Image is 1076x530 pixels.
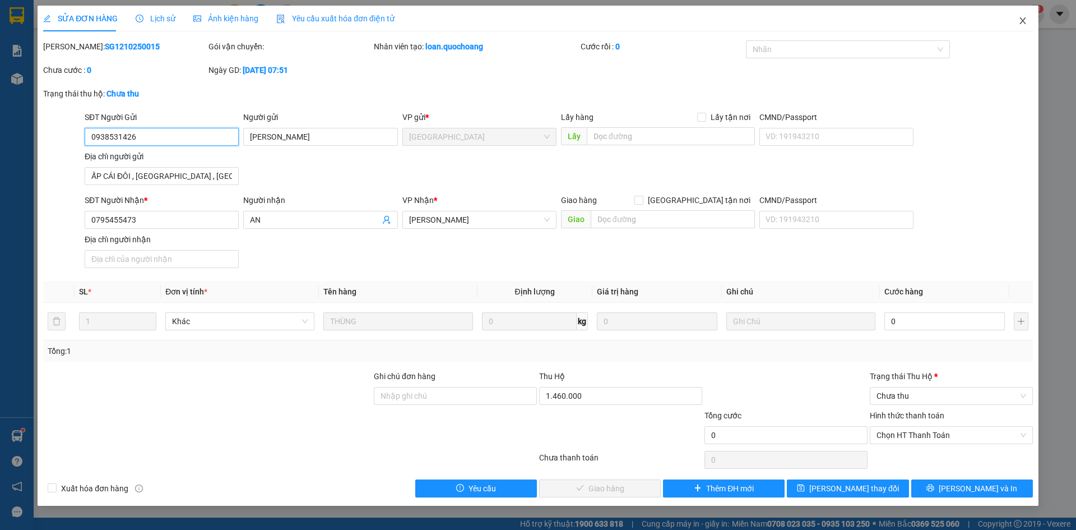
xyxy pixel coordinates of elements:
[87,66,91,75] b: 0
[85,150,239,163] div: Địa chỉ người gửi
[469,482,496,495] span: Yêu cầu
[43,15,51,22] span: edit
[597,312,717,330] input: 0
[615,42,620,51] b: 0
[911,480,1033,497] button: printer[PERSON_NAME] và In
[561,196,597,205] span: Giao hàng
[172,313,308,330] span: Khác
[926,484,934,493] span: printer
[561,210,591,228] span: Giao
[515,287,555,296] span: Định lượng
[10,62,123,77] div: 0976297179
[208,40,372,53] div: Gói vận chuyển:
[131,75,245,91] div: 0348066066
[43,40,206,53] div: [PERSON_NAME]:
[870,411,944,420] label: Hình thức thanh toán
[193,14,258,23] span: Ảnh kiện hàng
[939,482,1017,495] span: [PERSON_NAME] và In
[208,64,372,76] div: Ngày GD:
[415,480,537,497] button: exclamation-circleYêu cầu
[382,215,391,224] span: user-add
[374,40,578,53] div: Nhân viên tạo:
[538,451,703,471] div: Chưa thanh toán
[425,42,483,51] b: loan.quochoang
[787,480,908,497] button: save[PERSON_NAME] thay đổi
[587,127,755,145] input: Dọc đường
[597,287,638,296] span: Giá trị hàng
[85,167,239,185] input: Địa chỉ của người gửi
[704,411,741,420] span: Tổng cước
[43,64,206,76] div: Chưa cước :
[10,35,123,62] div: [PERSON_NAME] ([PERSON_NAME])
[726,312,875,330] input: Ghi Chú
[131,10,158,21] span: Nhận:
[706,482,754,495] span: Thêm ĐH mới
[136,14,175,23] span: Lịch sử
[85,194,239,206] div: SĐT Người Nhận
[706,111,755,123] span: Lấy tận nơi
[456,484,464,493] span: exclamation-circle
[43,87,248,100] div: Trạng thái thu hộ:
[876,388,1026,404] span: Chưa thu
[323,312,472,330] input: VD: Bàn, Ghế
[10,10,27,21] span: Gửi:
[105,42,160,51] b: SG1210250015
[402,196,434,205] span: VP Nhận
[581,40,744,53] div: Cước rồi :
[374,372,435,381] label: Ghi chú đơn hàng
[276,14,395,23] span: Yêu cầu xuất hóa đơn điện tử
[591,210,755,228] input: Dọc đường
[643,194,755,206] span: [GEOGRAPHIC_DATA] tận nơi
[243,66,288,75] b: [DATE] 07:51
[809,482,899,495] span: [PERSON_NAME] thay đổi
[759,194,913,206] div: CMND/Passport
[374,387,537,405] input: Ghi chú đơn hàng
[79,287,88,296] span: SL
[663,480,785,497] button: plusThêm ĐH mới
[1018,16,1027,25] span: close
[797,484,805,493] span: save
[85,250,239,268] input: Địa chỉ của người nhận
[131,10,245,35] div: [PERSON_NAME]
[722,281,880,303] th: Ghi chú
[539,372,565,381] span: Thu Hộ
[1007,6,1038,37] button: Close
[48,312,66,330] button: delete
[539,480,661,497] button: checkGiao hàng
[136,15,143,22] span: clock-circle
[43,14,118,23] span: SỬA ĐƠN HÀNG
[876,427,1026,444] span: Chọn HT Thanh Toán
[10,77,123,131] div: 127/44/44 NI SƯ HUỲNH LIÊN P10 QUẬN [GEOGRAPHIC_DATA]
[135,485,143,492] span: info-circle
[561,127,587,145] span: Lấy
[85,233,239,246] div: Địa chỉ người nhận
[409,211,550,228] span: Cao Lãnh
[1014,312,1028,330] button: plus
[193,15,201,22] span: picture
[561,113,593,122] span: Lấy hàng
[402,111,556,123] div: VP gửi
[131,35,245,75] div: NK [GEOGRAPHIC_DATA] 11
[276,15,285,24] img: icon
[106,89,139,98] b: Chưa thu
[243,111,397,123] div: Người gửi
[694,484,702,493] span: plus
[48,345,415,357] div: Tổng: 1
[243,194,397,206] div: Người nhận
[57,482,133,495] span: Xuất hóa đơn hàng
[409,128,550,145] span: Sài Gòn
[85,111,239,123] div: SĐT Người Gửi
[577,312,588,330] span: kg
[870,370,1033,382] div: Trạng thái Thu Hộ
[323,287,356,296] span: Tên hàng
[10,10,123,35] div: [GEOGRAPHIC_DATA]
[884,287,923,296] span: Cước hàng
[165,287,207,296] span: Đơn vị tính
[759,111,913,123] div: CMND/Passport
